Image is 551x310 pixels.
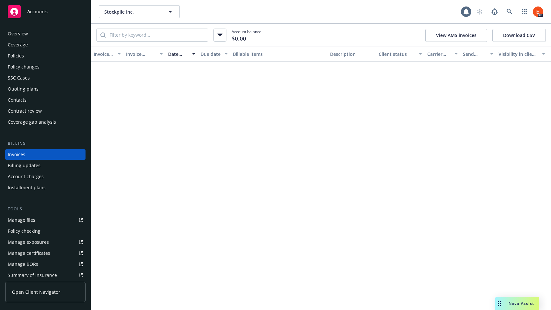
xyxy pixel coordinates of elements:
[8,149,25,160] div: Invoices
[5,106,86,116] a: Contract review
[5,84,86,94] a: Quoting plans
[376,46,425,62] button: Client status
[5,182,86,193] a: Installment plans
[463,51,486,57] div: Send result
[8,29,28,39] div: Overview
[327,46,376,62] button: Description
[12,289,60,295] span: Open Client Navigator
[8,160,40,171] div: Billing updates
[8,171,44,182] div: Account charges
[5,215,86,225] a: Manage files
[232,29,261,41] span: Account balance
[126,51,156,57] div: Invoice amount
[8,40,28,50] div: Coverage
[5,51,86,61] a: Policies
[8,259,38,269] div: Manage BORs
[495,297,539,310] button: Nova Assist
[8,117,56,127] div: Coverage gap analysis
[8,84,39,94] div: Quoting plans
[427,51,451,57] div: Carrier status
[8,215,35,225] div: Manage files
[5,248,86,258] a: Manage certificates
[8,270,57,280] div: Summary of insurance
[5,62,86,72] a: Policy changes
[123,46,166,62] button: Invoice amount
[27,9,48,14] span: Accounts
[460,46,496,62] button: Send result
[496,46,548,62] button: Visibility in client dash
[233,51,325,57] div: Billable items
[106,29,208,41] input: Filter by keyword...
[8,248,50,258] div: Manage certificates
[8,62,40,72] div: Policy changes
[198,46,230,62] button: Due date
[100,32,106,38] svg: Search
[5,171,86,182] a: Account charges
[488,5,501,18] a: Report a Bug
[533,6,543,17] img: photo
[473,5,486,18] a: Start snowing
[499,51,538,57] div: Visibility in client dash
[5,3,86,21] a: Accounts
[5,140,86,147] div: Billing
[8,95,27,105] div: Contacts
[8,73,30,83] div: SSC Cases
[8,182,46,193] div: Installment plans
[379,51,415,57] div: Client status
[5,206,86,212] div: Tools
[5,29,86,39] a: Overview
[5,117,86,127] a: Coverage gap analysis
[8,51,24,61] div: Policies
[94,51,114,57] div: Invoice ID
[5,73,86,83] a: SSC Cases
[492,29,546,42] button: Download CSV
[8,106,42,116] div: Contract review
[5,226,86,236] a: Policy checking
[168,51,188,57] div: Date issued
[495,297,503,310] div: Drag to move
[503,5,516,18] a: Search
[509,301,534,306] span: Nova Assist
[230,46,327,62] button: Billable items
[232,34,246,43] span: $0.00
[166,46,198,62] button: Date issued
[5,237,86,247] a: Manage exposures
[8,237,49,247] div: Manage exposures
[425,46,460,62] button: Carrier status
[8,226,40,236] div: Policy checking
[99,5,180,18] button: Stockpile Inc.
[425,29,487,42] button: View AMS invoices
[5,149,86,160] a: Invoices
[5,160,86,171] a: Billing updates
[5,95,86,105] a: Contacts
[91,46,123,62] button: Invoice ID
[5,259,86,269] a: Manage BORs
[5,270,86,280] a: Summary of insurance
[5,40,86,50] a: Coverage
[201,51,221,57] div: Due date
[330,51,373,57] div: Description
[104,8,160,15] span: Stockpile Inc.
[518,5,531,18] a: Switch app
